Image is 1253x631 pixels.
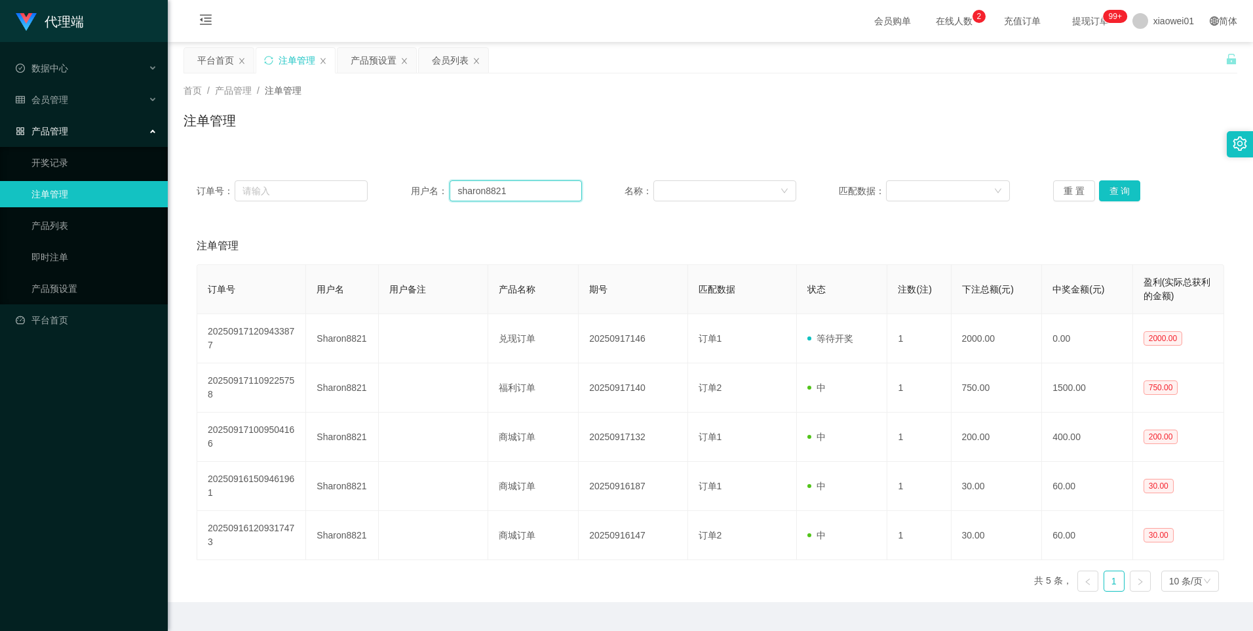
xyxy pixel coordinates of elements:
span: 2000.00 [1144,331,1182,346]
td: 200.00 [952,413,1043,462]
span: 首页 [183,85,202,96]
td: 400.00 [1042,413,1133,462]
li: 下一页 [1130,571,1151,592]
h1: 注单管理 [183,111,236,131]
button: 查 询 [1099,180,1141,201]
img: logo.9652507e.png [16,13,37,31]
td: 1 [887,413,951,462]
span: 用户名： [411,184,450,198]
i: 图标: table [16,95,25,104]
td: 商城订单 [488,462,579,511]
span: / [207,85,210,96]
td: Sharon8821 [306,314,379,363]
span: 30.00 [1144,528,1174,542]
input: 请输入 [450,180,582,201]
li: 上一页 [1077,571,1098,592]
td: 1 [887,314,951,363]
td: 202509161509461961 [197,462,306,511]
span: 期号 [589,284,607,295]
td: 0.00 [1042,314,1133,363]
td: 兑现订单 [488,314,579,363]
td: 20250916147 [579,511,687,560]
i: 图标: close [472,57,480,65]
span: 订单2 [699,530,722,540]
span: 注单管理 [197,238,239,254]
td: 商城订单 [488,413,579,462]
span: 30.00 [1144,479,1174,493]
td: 2000.00 [952,314,1043,363]
td: 20250917140 [579,363,687,413]
a: 开奖记录 [31,150,157,176]
span: 中 [807,432,826,442]
span: 状态 [807,284,826,295]
a: 1 [1104,571,1124,591]
div: 注单管理 [279,48,315,73]
td: 202509161209317473 [197,511,306,560]
sup: 2 [973,10,986,23]
i: 图标: unlock [1225,53,1237,65]
span: 盈利(实际总获利的金额) [1144,277,1211,301]
span: 用户名 [317,284,344,295]
i: 图标: close [238,57,246,65]
span: 订单号 [208,284,235,295]
span: 中 [807,530,826,540]
i: 图标: global [1210,16,1219,26]
span: 注数(注) [898,284,931,295]
span: 中奖金额(元) [1052,284,1104,295]
i: 图标: sync [264,56,273,65]
span: 中 [807,382,826,393]
a: 注单管理 [31,181,157,207]
td: 60.00 [1042,511,1133,560]
li: 共 5 条， [1034,571,1072,592]
td: 20250917132 [579,413,687,462]
span: 用户备注 [389,284,426,295]
span: 下注总额(元) [962,284,1014,295]
span: 750.00 [1144,380,1178,395]
td: 福利订单 [488,363,579,413]
span: 产品名称 [499,284,535,295]
td: 1 [887,511,951,560]
div: 会员列表 [432,48,469,73]
td: 60.00 [1042,462,1133,511]
td: 202509171109225758 [197,363,306,413]
li: 1 [1104,571,1125,592]
a: 产品列表 [31,213,157,239]
span: 提现订单 [1066,16,1115,26]
td: Sharon8821 [306,413,379,462]
span: 匹配数据： [839,184,886,198]
button: 重 置 [1053,180,1095,201]
span: 订单1 [699,333,722,344]
span: 订单1 [699,481,722,491]
td: Sharon8821 [306,363,379,413]
div: 平台首页 [197,48,234,73]
td: 1500.00 [1042,363,1133,413]
span: 等待开奖 [807,333,853,344]
span: 产品管理 [16,126,68,136]
i: 图标: appstore-o [16,127,25,136]
td: Sharon8821 [306,462,379,511]
div: 产品预设置 [351,48,396,73]
i: 图标: menu-fold [183,1,228,43]
a: 代理端 [16,16,84,26]
i: 图标: right [1136,578,1144,586]
td: 30.00 [952,462,1043,511]
span: 匹配数据 [699,284,735,295]
span: 订单2 [699,382,722,393]
i: 图标: setting [1233,136,1247,151]
div: 10 条/页 [1169,571,1203,591]
td: 20250917146 [579,314,687,363]
span: 会员管理 [16,94,68,105]
i: 图标: down [781,187,788,196]
td: 1 [887,462,951,511]
span: 数据中心 [16,63,68,73]
i: 图标: down [994,187,1002,196]
span: 订单号： [197,184,235,198]
i: 图标: close [400,57,408,65]
a: 即时注单 [31,244,157,270]
td: 202509171209433877 [197,314,306,363]
span: 在线人数 [929,16,979,26]
i: 图标: down [1203,577,1211,586]
span: 订单1 [699,432,722,442]
h1: 代理端 [45,1,84,43]
a: 产品预设置 [31,275,157,302]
